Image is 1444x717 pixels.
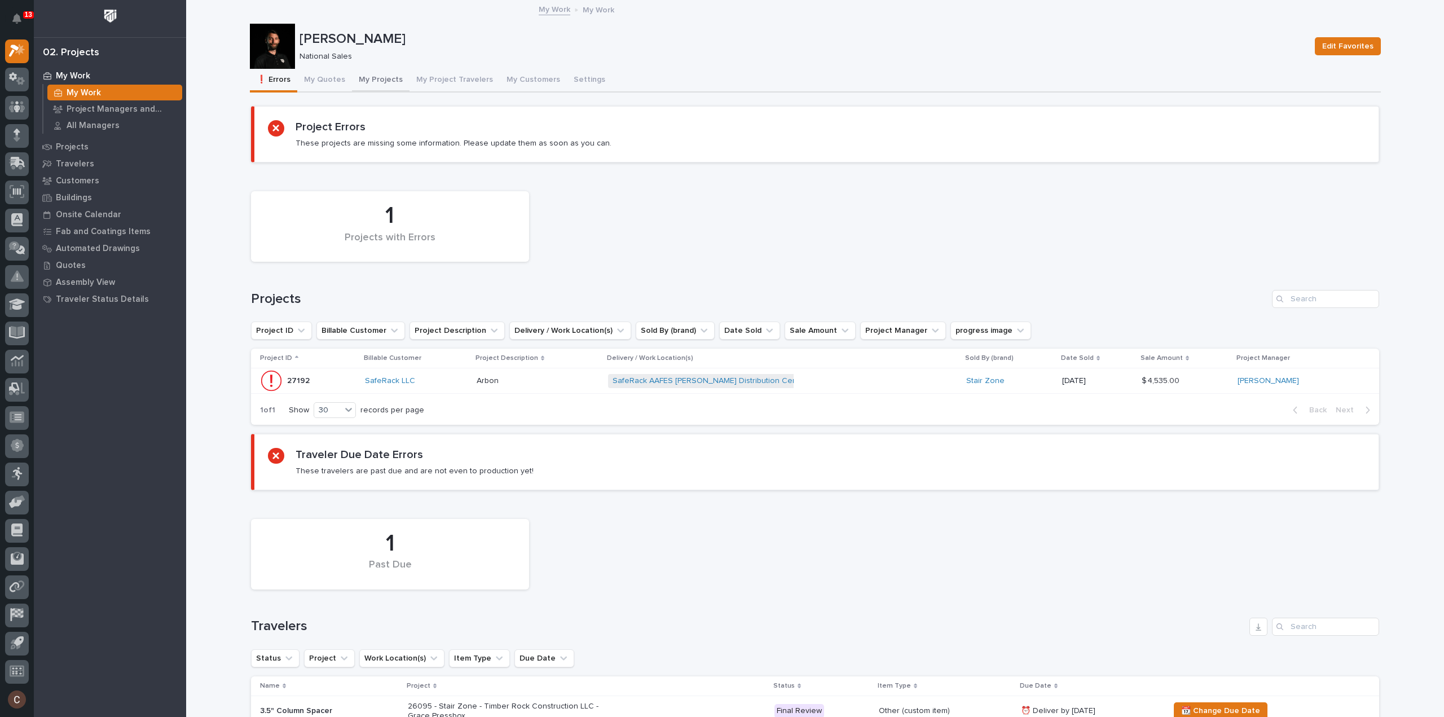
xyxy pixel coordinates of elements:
[1272,618,1379,636] input: Search
[56,71,90,81] p: My Work
[583,3,614,15] p: My Work
[260,706,399,716] p: 3.5" Column Spacer
[270,559,510,583] div: Past Due
[34,223,186,240] a: Fab and Coatings Items
[1284,405,1331,415] button: Back
[539,2,570,15] a: My Work
[1142,374,1182,386] p: $ 4,535.00
[260,680,280,692] p: Name
[773,680,795,692] p: Status
[352,69,410,93] button: My Projects
[287,374,312,386] p: 27192
[1336,405,1361,415] span: Next
[785,322,856,340] button: Sale Amount
[1322,39,1373,53] span: Edit Favorites
[966,376,1005,386] a: Stair Zone
[251,618,1245,635] h1: Travelers
[100,6,121,27] img: Workspace Logo
[1062,376,1133,386] p: [DATE]
[878,680,911,692] p: Item Type
[1272,290,1379,308] input: Search
[567,69,612,93] button: Settings
[25,11,32,19] p: 13
[67,121,120,131] p: All Managers
[360,406,424,415] p: records per page
[5,688,29,711] button: users-avatar
[1236,352,1290,364] p: Project Manager
[251,397,284,424] p: 1 of 1
[5,7,29,30] button: Notifications
[316,322,405,340] button: Billable Customer
[300,52,1301,61] p: National Sales
[251,291,1267,307] h1: Projects
[1141,352,1183,364] p: Sale Amount
[56,244,140,254] p: Automated Drawings
[407,680,430,692] p: Project
[56,159,94,169] p: Travelers
[34,138,186,155] a: Projects
[296,138,611,148] p: These projects are missing some information. Please update them as soon as you can.
[500,69,567,93] button: My Customers
[251,322,312,340] button: Project ID
[289,406,309,415] p: Show
[365,376,415,386] a: SafeRack LLC
[1238,376,1299,386] a: [PERSON_NAME]
[950,322,1031,340] button: progress image
[477,374,501,386] p: Arbon
[300,31,1306,47] p: [PERSON_NAME]
[34,67,186,84] a: My Work
[34,291,186,307] a: Traveler Status Details
[1020,680,1051,692] p: Due Date
[56,142,89,152] p: Projects
[304,649,355,667] button: Project
[34,172,186,189] a: Customers
[509,322,631,340] button: Delivery / Work Location(s)
[56,210,121,220] p: Onsite Calendar
[270,202,510,230] div: 1
[43,117,186,133] a: All Managers
[1061,352,1094,364] p: Date Sold
[1021,706,1160,716] p: ⏰ Deliver by [DATE]
[43,85,186,100] a: My Work
[34,206,186,223] a: Onsite Calendar
[410,322,505,340] button: Project Description
[364,352,421,364] p: Billable Customer
[56,261,86,271] p: Quotes
[34,155,186,172] a: Travelers
[965,352,1014,364] p: Sold By (brand)
[67,88,101,98] p: My Work
[636,322,715,340] button: Sold By (brand)
[43,47,99,59] div: 02. Projects
[613,376,807,386] a: SafeRack AAFES [PERSON_NAME] Distribution Center
[34,240,186,257] a: Automated Drawings
[34,257,186,274] a: Quotes
[296,448,423,461] h2: Traveler Due Date Errors
[314,404,341,416] div: 30
[56,176,99,186] p: Customers
[260,352,292,364] p: Project ID
[449,649,510,667] button: Item Type
[34,274,186,291] a: Assembly View
[514,649,574,667] button: Due Date
[476,352,538,364] p: Project Description
[67,104,178,115] p: Project Managers and Engineers
[250,69,297,93] button: ❗ Errors
[1331,405,1379,415] button: Next
[719,322,780,340] button: Date Sold
[56,278,115,288] p: Assembly View
[270,530,510,558] div: 1
[56,227,151,237] p: Fab and Coatings Items
[56,294,149,305] p: Traveler Status Details
[56,193,92,203] p: Buildings
[410,69,500,93] button: My Project Travelers
[296,120,366,134] h2: Project Errors
[860,322,946,340] button: Project Manager
[359,649,444,667] button: Work Location(s)
[1302,405,1327,415] span: Back
[43,101,186,117] a: Project Managers and Engineers
[34,189,186,206] a: Buildings
[14,14,29,32] div: Notifications13
[270,232,510,256] div: Projects with Errors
